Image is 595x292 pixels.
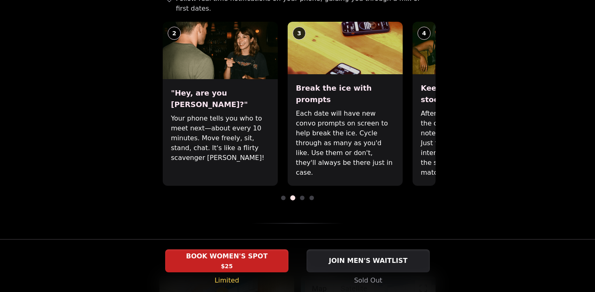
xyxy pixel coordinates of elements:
div: 3 [293,27,306,40]
button: JOIN MEN'S WAITLIST - Sold Out [307,249,430,272]
span: Sold Out [354,276,383,285]
p: Each date will have new convo prompts on screen to help break the ice. Cycle through as many as y... [296,109,394,178]
p: Your phone tells you who to meet next—about every 10 minutes. Move freely, sit, stand, chat. It's... [171,114,270,163]
h3: "Hey, are you [PERSON_NAME]?" [171,87,270,110]
h3: Keep track of who stood out [421,82,519,105]
img: "Hey, are you Max?" [163,22,278,79]
span: Limited [214,276,239,285]
button: BOOK WOMEN'S SPOT - Limited [165,249,288,272]
img: Break the ice with prompts [288,22,403,74]
div: 2 [168,27,181,40]
h3: Break the ice with prompts [296,82,394,105]
span: BOOK WOMEN'S SPOT [184,251,270,261]
span: JOIN MEN'S WAITLIST [327,256,409,266]
span: $25 [221,262,233,270]
div: 4 [417,27,431,40]
img: Keep track of who stood out [413,22,528,74]
p: After each date, you'll have the option to jot down quick notes and first impressions. Just for y... [421,109,519,178]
